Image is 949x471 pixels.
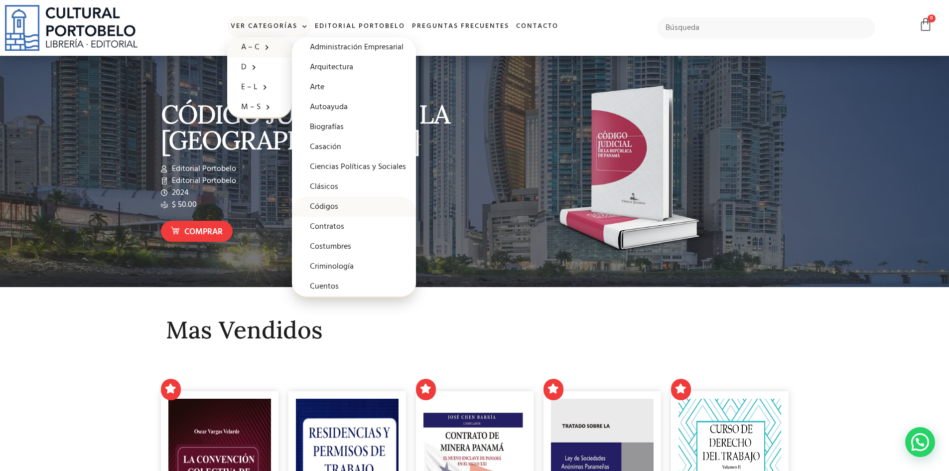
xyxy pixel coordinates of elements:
ul: A – C [292,37,416,298]
a: Criminología [292,257,416,277]
a: Contratos [292,217,416,237]
a: Cuentos [292,277,416,297]
a: Ciencias Políticas y Sociales [292,157,416,177]
a: Biografías [292,117,416,137]
a: D [227,57,292,77]
input: Búsqueda [657,17,876,38]
a: Administración Empresarial [292,37,416,57]
a: M – S [227,97,292,117]
span: 2024 [169,187,189,199]
a: Códigos [292,197,416,217]
p: CÓDIGO JUDICIAL DE LA [GEOGRAPHIC_DATA] [161,101,470,153]
a: E – L [227,77,292,97]
a: Contacto [513,16,562,37]
a: Arte [292,77,416,97]
a: 0 [919,17,933,32]
a: A – C [227,37,292,57]
span: $ 50.00 [169,199,197,211]
a: Preguntas frecuentes [408,16,513,37]
a: Ver Categorías [227,16,311,37]
span: Editorial Portobelo [169,163,236,175]
a: Clásicos [292,177,416,197]
span: Comprar [184,226,223,239]
span: 0 [928,14,936,22]
a: Autoayuda [292,97,416,117]
span: Editorial Portobelo [169,175,236,187]
ul: Ver Categorías [227,37,292,119]
a: Costumbres [292,237,416,257]
h2: Mas Vendidos [166,317,784,343]
a: Editorial Portobelo [311,16,408,37]
a: Casación [292,137,416,157]
a: Comprar [161,221,233,242]
a: Arquitectura [292,57,416,77]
